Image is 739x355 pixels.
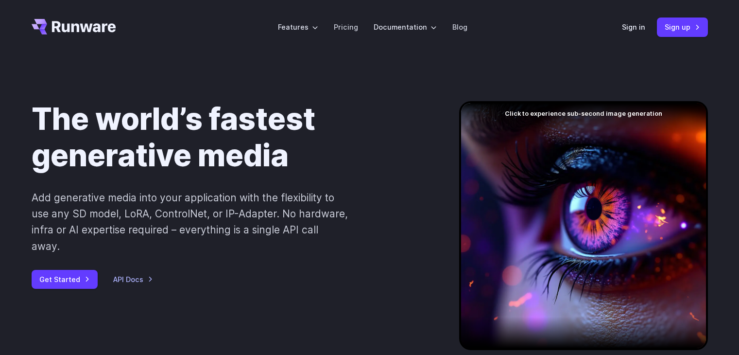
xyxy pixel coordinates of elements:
[113,274,153,285] a: API Docs
[452,21,467,33] a: Blog
[32,101,428,174] h1: The world’s fastest generative media
[374,21,437,33] label: Documentation
[32,190,349,254] p: Add generative media into your application with the flexibility to use any SD model, LoRA, Contro...
[657,18,708,36] a: Sign up
[622,21,645,33] a: Sign in
[278,21,318,33] label: Features
[32,270,98,289] a: Get Started
[334,21,358,33] a: Pricing
[32,19,116,35] a: Go to /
